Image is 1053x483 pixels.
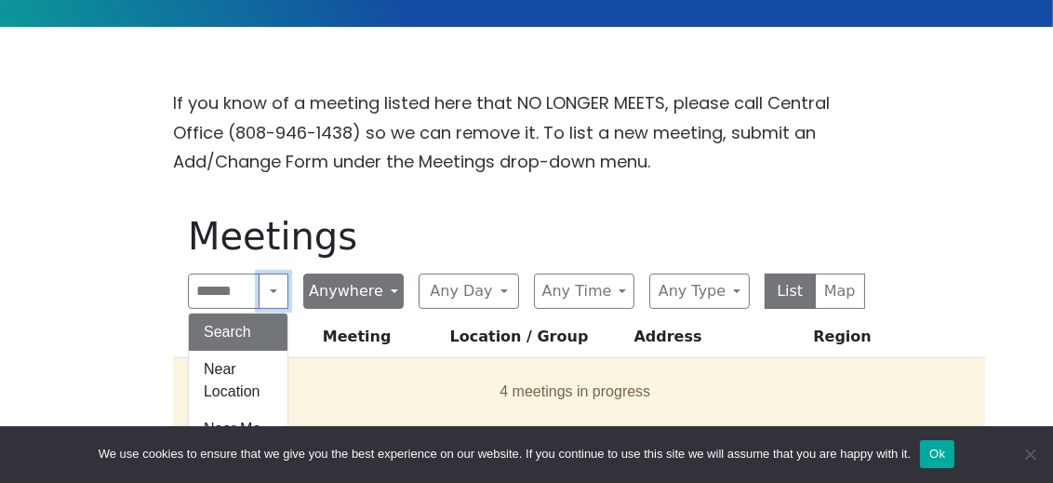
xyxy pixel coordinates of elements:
[806,324,984,358] th: Region
[443,324,627,358] th: Location / Group
[627,324,806,358] th: Address
[173,324,315,358] th: Time
[189,314,287,351] button: Search
[189,351,287,410] button: Near Location
[534,274,634,309] button: Any Time
[180,366,970,418] button: 4 meetings in progress
[188,214,865,259] h1: Meetings
[188,274,260,309] input: Search
[649,274,750,309] button: Any Type
[815,274,866,309] button: Map
[99,445,911,463] span: We use cookies to ensure that we give you the best experience on our website. If you continue to ...
[315,324,443,358] th: Meeting
[419,274,519,309] button: Any Day
[765,274,816,309] button: List
[1020,445,1039,463] span: No
[303,274,404,309] button: Anywhere
[259,274,288,309] button: Search
[189,410,287,448] button: Near Me
[173,88,880,177] p: If you know of a meeting listed here that NO LONGER MEETS, please call Central Office (808-946-14...
[920,440,954,468] button: Ok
